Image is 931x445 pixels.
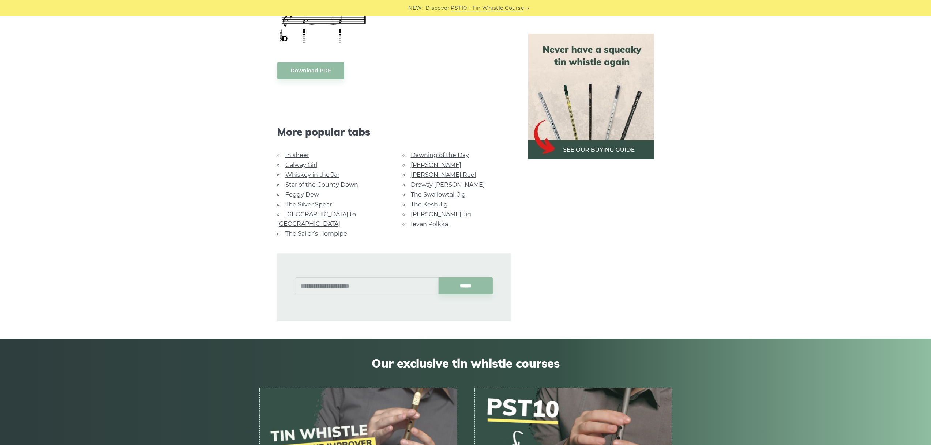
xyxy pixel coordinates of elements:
[285,230,347,237] a: The Sailor’s Hornpipe
[277,62,344,79] a: Download PDF
[451,4,524,12] a: PST10 - Tin Whistle Course
[285,152,309,159] a: Inisheer
[411,181,485,188] a: Drowsy [PERSON_NAME]
[411,211,471,218] a: [PERSON_NAME] Jig
[285,181,358,188] a: Star of the County Down
[408,4,423,12] span: NEW:
[259,356,672,370] span: Our exclusive tin whistle courses
[411,161,461,168] a: [PERSON_NAME]
[425,4,450,12] span: Discover
[528,34,654,159] img: tin whistle buying guide
[285,171,339,178] a: Whiskey in the Jar
[411,201,448,208] a: The Kesh Jig
[277,126,511,138] span: More popular tabs
[411,191,466,198] a: The Swallowtail Jig
[411,171,476,178] a: [PERSON_NAME] Reel
[411,152,469,159] a: Dawning of the Day
[285,161,317,168] a: Galway Girl
[411,221,448,228] a: Ievan Polkka
[277,211,356,227] a: [GEOGRAPHIC_DATA] to [GEOGRAPHIC_DATA]
[285,191,319,198] a: Foggy Dew
[285,201,332,208] a: The Silver Spear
